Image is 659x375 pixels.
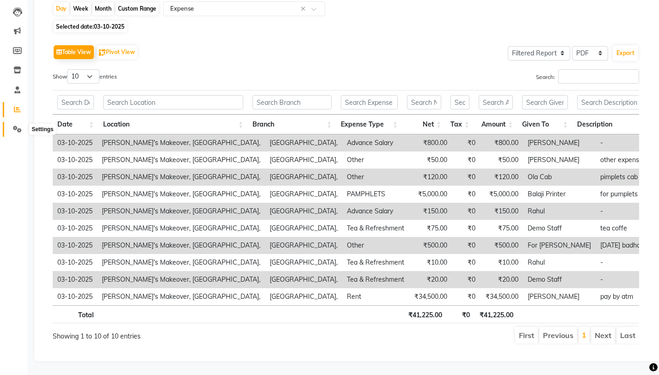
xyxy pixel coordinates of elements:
td: [GEOGRAPHIC_DATA], [265,134,342,151]
td: 03-10-2025 [53,254,97,271]
td: ₹34,500.00 [480,288,523,305]
td: 03-10-2025 [53,271,97,288]
td: ₹800.00 [480,134,523,151]
input: Search: [558,69,639,84]
button: Table View [54,45,94,59]
td: ₹50.00 [409,151,452,169]
td: ₹75.00 [480,220,523,237]
input: Search Branch [253,95,332,109]
td: Tea & Refreshment [342,220,409,237]
div: Day [54,2,69,15]
th: Given To: activate to sort column ascending [517,115,573,134]
select: Showentries [67,69,99,84]
input: Search Description [577,95,647,109]
td: [PERSON_NAME] [523,134,596,151]
th: Date: activate to sort column ascending [53,115,99,134]
td: 03-10-2025 [53,169,97,186]
span: Selected date: [54,21,127,32]
td: [PERSON_NAME]'s Makeover, [GEOGRAPHIC_DATA], [97,186,265,203]
td: Ola Cab [523,169,596,186]
a: 1 [582,330,586,339]
td: ₹75.00 [409,220,452,237]
td: [PERSON_NAME]'s Makeover, [GEOGRAPHIC_DATA], [97,254,265,271]
div: Week [71,2,91,15]
td: 03-10-2025 [53,151,97,169]
th: Location: activate to sort column ascending [99,115,248,134]
td: [PERSON_NAME] [523,288,596,305]
td: Rent [342,288,409,305]
td: ₹5,000.00 [480,186,523,203]
td: [GEOGRAPHIC_DATA], [265,237,342,254]
td: [GEOGRAPHIC_DATA], [265,151,342,169]
td: [PERSON_NAME]'s Makeover, [GEOGRAPHIC_DATA], [97,203,265,220]
td: ₹50.00 [480,151,523,169]
td: [PERSON_NAME]'s Makeover, [GEOGRAPHIC_DATA], [97,169,265,186]
span: 03-10-2025 [94,23,124,30]
td: [GEOGRAPHIC_DATA], [265,288,342,305]
div: Custom Range [116,2,159,15]
input: Search Location [103,95,243,109]
td: [PERSON_NAME]'s Makeover, [GEOGRAPHIC_DATA], [97,271,265,288]
td: [PERSON_NAME]'s Makeover, [GEOGRAPHIC_DATA], [97,151,265,169]
th: Branch: activate to sort column ascending [248,115,336,134]
th: Total [53,305,99,323]
span: Clear all [301,4,308,14]
td: ₹150.00 [480,203,523,220]
td: Rahul [523,254,596,271]
button: Export [613,45,638,61]
th: Tax: activate to sort column ascending [446,115,474,134]
td: ₹10.00 [409,254,452,271]
td: Other [342,151,409,169]
input: Search Net [407,95,441,109]
td: ₹0 [452,220,480,237]
th: Expense Type: activate to sort column ascending [336,115,402,134]
div: Month [92,2,114,15]
td: ₹0 [452,203,480,220]
td: Balaji Printer [523,186,596,203]
td: [GEOGRAPHIC_DATA], [265,220,342,237]
td: ₹20.00 [409,271,452,288]
td: ₹0 [452,151,480,169]
td: ₹34,500.00 [409,288,452,305]
td: ₹5,000.00 [409,186,452,203]
td: [GEOGRAPHIC_DATA], [265,186,342,203]
td: Rahul [523,203,596,220]
button: Pivot View [97,45,137,59]
td: ₹20.00 [480,271,523,288]
td: ₹120.00 [409,169,452,186]
td: [GEOGRAPHIC_DATA], [265,271,342,288]
td: Other [342,237,409,254]
td: ₹0 [452,134,480,151]
td: [GEOGRAPHIC_DATA], [265,254,342,271]
td: Tea & Refreshment [342,271,409,288]
td: 03-10-2025 [53,186,97,203]
td: 03-10-2025 [53,237,97,254]
td: Demo Staff [523,271,596,288]
td: Advance Salary [342,203,409,220]
td: Tea & Refreshment [342,254,409,271]
td: ₹0 [452,186,480,203]
td: Demo Staff [523,220,596,237]
input: Search Given To [522,95,568,109]
input: Search Tax [450,95,469,109]
td: ₹0 [452,254,480,271]
td: [PERSON_NAME]'s Makeover, [GEOGRAPHIC_DATA], [97,288,265,305]
td: ₹0 [452,271,480,288]
div: Showing 1 to 10 of 10 entries [53,326,289,341]
td: ₹500.00 [480,237,523,254]
td: For [PERSON_NAME] [523,237,596,254]
th: ₹41,225.00 [403,305,447,323]
td: Other [342,169,409,186]
td: Advance Salary [342,134,409,151]
td: ₹0 [452,288,480,305]
td: 03-10-2025 [53,220,97,237]
div: Settings [29,124,55,135]
th: Description: activate to sort column ascending [573,115,652,134]
td: [GEOGRAPHIC_DATA], [265,203,342,220]
td: ₹0 [452,237,480,254]
label: Show entries [53,69,117,84]
td: [PERSON_NAME]'s Makeover, [GEOGRAPHIC_DATA], [97,220,265,237]
td: PAMPHLETS [342,186,409,203]
label: Search: [536,69,639,84]
td: [PERSON_NAME]'s Makeover, [GEOGRAPHIC_DATA], [97,237,265,254]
